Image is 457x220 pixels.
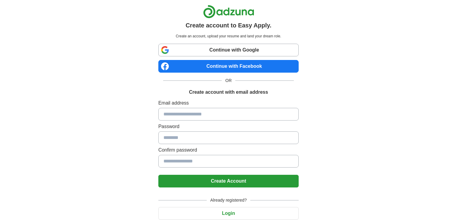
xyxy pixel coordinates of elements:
label: Password [158,123,299,130]
a: Login [158,211,299,216]
label: Email address [158,99,299,107]
label: Confirm password [158,146,299,154]
span: Already registered? [207,197,250,203]
button: Login [158,207,299,220]
h1: Create account with email address [189,89,268,96]
img: Adzuna logo [203,5,254,18]
p: Create an account, upload your resume and land your dream role. [160,33,297,39]
button: Create Account [158,175,299,187]
a: Continue with Facebook [158,60,299,73]
h1: Create account to Easy Apply. [186,21,272,30]
a: Continue with Google [158,44,299,56]
span: OR [222,77,235,84]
